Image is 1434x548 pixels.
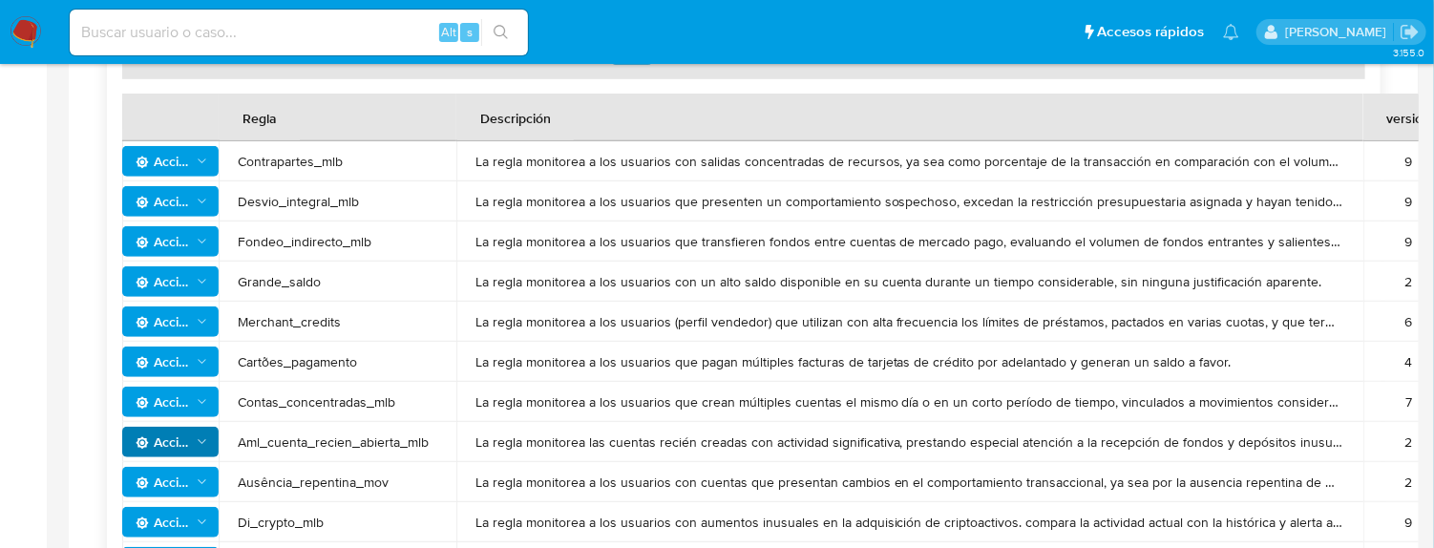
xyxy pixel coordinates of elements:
[1400,22,1420,42] a: Salir
[1285,23,1393,41] p: manuel.flocco@mercadolibre.com
[1223,24,1239,40] a: Notificaciones
[1393,45,1424,60] span: 3.155.0
[481,19,520,46] button: search-icon
[467,23,473,41] span: s
[441,23,456,41] span: Alt
[70,20,528,45] input: Buscar usuario o caso...
[1097,22,1204,42] span: Accesos rápidos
